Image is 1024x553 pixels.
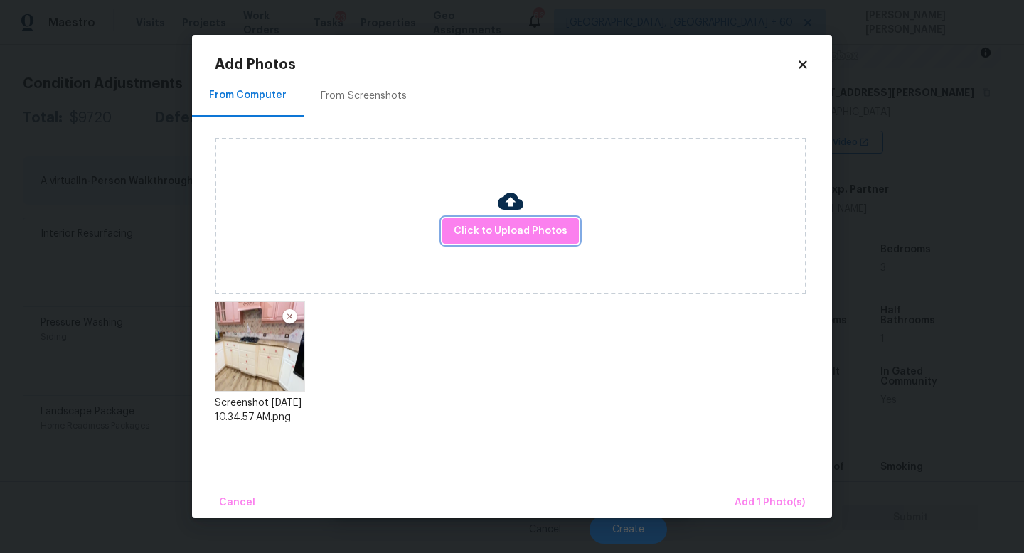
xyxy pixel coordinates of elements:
button: Click to Upload Photos [442,218,579,245]
button: Cancel [213,488,261,518]
h2: Add Photos [215,58,796,72]
span: Click to Upload Photos [454,222,567,240]
img: Cloud Upload Icon [498,188,523,214]
span: Add 1 Photo(s) [735,494,805,512]
span: Cancel [219,494,255,512]
div: Screenshot [DATE] 10.34.57 AM.png [215,396,305,424]
div: From Computer [209,88,287,102]
button: Add 1 Photo(s) [729,488,811,518]
div: From Screenshots [321,89,407,103]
